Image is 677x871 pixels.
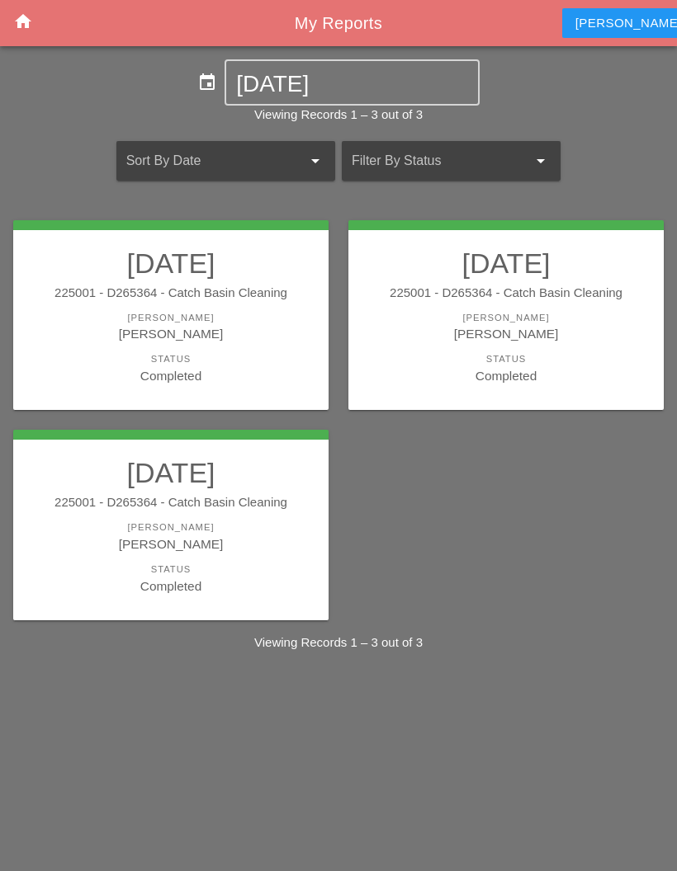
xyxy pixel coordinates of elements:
[305,151,325,171] i: arrow_drop_down
[30,577,312,596] div: Completed
[365,352,647,366] div: Status
[30,247,312,385] a: [DATE]225001 - D265364 - Catch Basin Cleaning[PERSON_NAME][PERSON_NAME]StatusCompleted
[295,14,382,32] span: My Reports
[30,456,312,595] a: [DATE]225001 - D265364 - Catch Basin Cleaning[PERSON_NAME][PERSON_NAME]StatusCompleted
[30,563,312,577] div: Status
[197,73,217,92] i: event
[30,247,312,280] h2: [DATE]
[365,324,647,343] div: [PERSON_NAME]
[30,366,312,385] div: Completed
[365,247,647,385] a: [DATE]225001 - D265364 - Catch Basin Cleaning[PERSON_NAME][PERSON_NAME]StatusCompleted
[365,311,647,325] div: [PERSON_NAME]
[365,247,647,280] h2: [DATE]
[30,324,312,343] div: [PERSON_NAME]
[30,520,312,534] div: [PERSON_NAME]
[531,151,551,171] i: arrow_drop_down
[30,311,312,325] div: [PERSON_NAME]
[13,12,33,31] i: home
[365,284,647,303] div: 225001 - D265364 - Catch Basin Cleaning
[30,352,312,366] div: Status
[30,534,312,553] div: [PERSON_NAME]
[30,456,312,489] h2: [DATE]
[365,366,647,385] div: Completed
[30,493,312,512] div: 225001 - D265364 - Catch Basin Cleaning
[236,71,468,97] input: Select Date
[30,284,312,303] div: 225001 - D265364 - Catch Basin Cleaning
